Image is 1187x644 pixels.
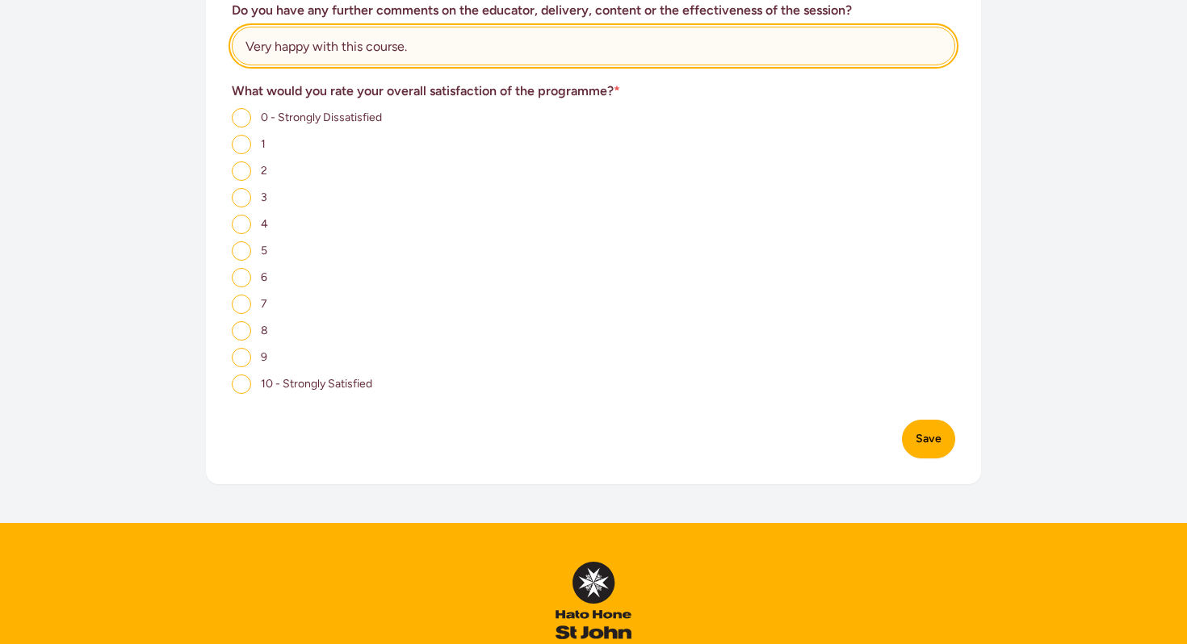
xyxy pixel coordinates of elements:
span: 1 [261,137,266,151]
input: 8 [232,321,251,341]
input: 7 [232,295,251,314]
span: 6 [261,270,267,284]
input: 5 [232,241,251,261]
input: 2 [232,161,251,181]
button: Save [902,420,955,458]
span: 5 [261,244,267,257]
span: 2 [261,164,267,178]
input: 4 [232,215,251,234]
h3: What would you rate your overall satisfaction of the programme? [232,82,955,101]
input: 10 - Strongly Satisfied [232,374,251,394]
input: 0 - Strongly Dissatisfied [232,108,251,128]
img: InPulse [556,562,631,639]
input: 3 [232,188,251,207]
input: 6 [232,268,251,287]
span: 4 [261,217,268,231]
span: 8 [261,324,268,337]
h3: Do you have any further comments on the educator, delivery, content or the effectiveness of the s... [232,1,955,20]
span: 3 [261,190,267,204]
span: 0 - Strongly Dissatisfied [261,111,382,124]
span: 10 - Strongly Satisfied [261,377,372,391]
span: 7 [261,297,267,311]
span: 9 [261,350,267,364]
input: 9 [232,348,251,367]
input: 1 [232,135,251,154]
